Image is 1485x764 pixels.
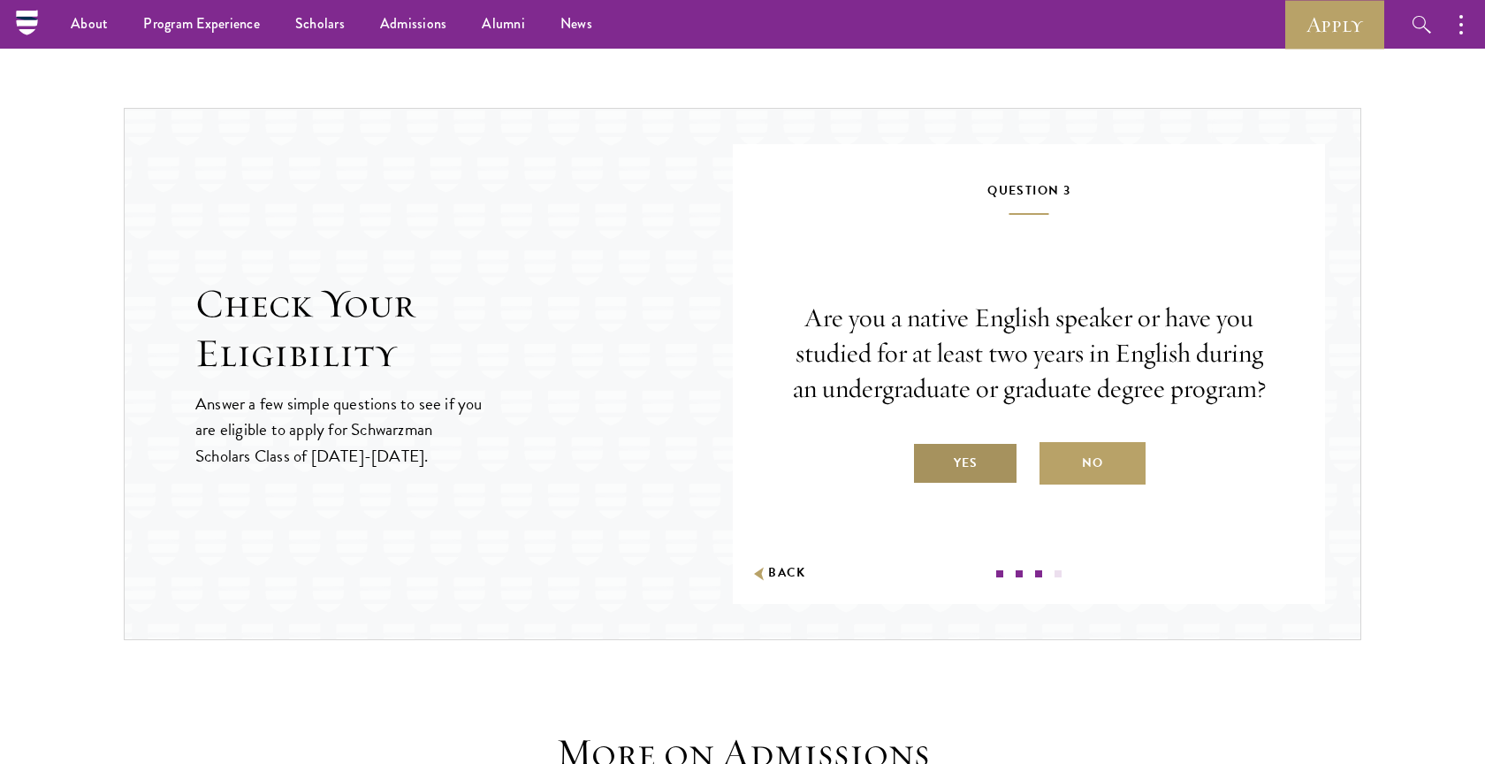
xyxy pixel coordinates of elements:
p: Are you a native English speaker or have you studied for at least two years in English during an ... [786,301,1272,407]
h2: Check Your Eligibility [195,279,733,378]
h5: Question 3 [786,180,1272,215]
p: Answer a few simple questions to see if you are eligible to apply for Schwarzman Scholars Class o... [195,391,484,468]
label: No [1039,442,1146,485]
button: Back [750,564,806,583]
label: Yes [912,442,1018,485]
